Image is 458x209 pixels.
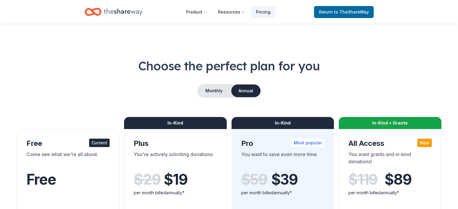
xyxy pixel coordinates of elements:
[339,117,441,129] div: In-Kind + Grants
[291,139,324,147] div: Most popular
[213,6,250,18] button: Resources
[85,5,142,19] a: Home
[26,151,110,168] div: Come see what we're all about.
[251,6,275,18] a: Pricing
[232,117,334,129] div: In-Kind
[271,171,298,188] span: $ 39
[181,5,275,19] nav: Main
[181,6,212,18] button: Product
[198,85,230,97] button: Monthly
[334,9,369,14] span: to TheShareWay
[241,139,325,148] div: Pro
[26,139,110,148] div: Free
[319,8,369,16] span: Return
[134,189,217,196] div: per month billed annually*
[231,85,260,97] button: Annual
[385,171,411,188] span: $ 89
[417,139,432,147] div: New
[348,189,432,196] div: per month billed annually*
[348,139,432,148] div: All Access
[14,57,444,74] h1: Choose the perfect plan for you
[241,189,325,196] div: per month billed annually*
[134,139,217,148] div: Plus
[89,139,110,147] div: Current
[26,171,56,188] span: Free
[348,151,432,168] div: You want grants and in-kind donations!
[134,151,217,168] div: You're actively soliciting donations.
[124,117,227,129] div: In-Kind
[241,151,325,168] div: You want to save even more time.
[314,6,374,18] a: Returnto TheShareWay
[164,171,187,188] span: $ 19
